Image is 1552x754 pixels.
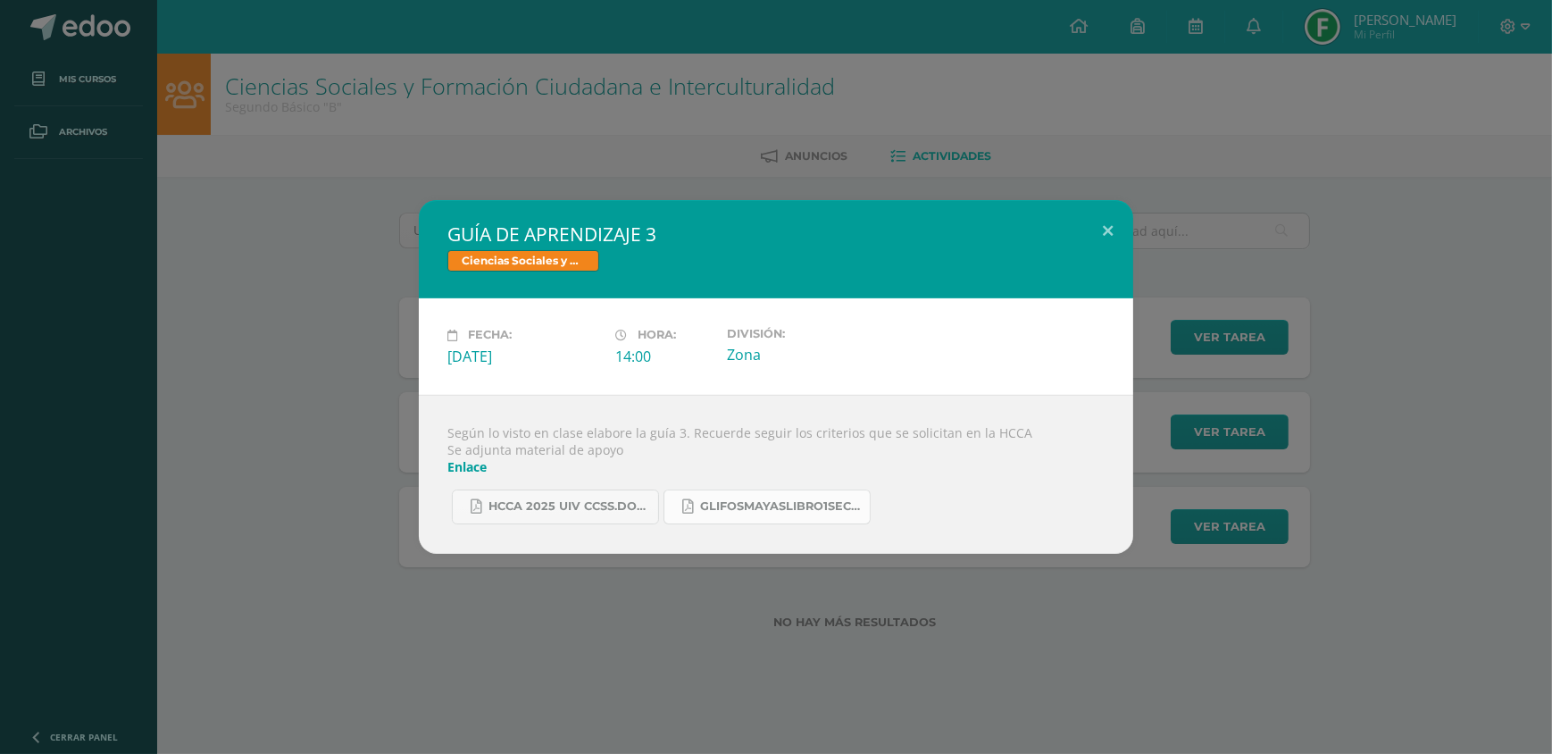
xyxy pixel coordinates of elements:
[447,347,601,366] div: [DATE]
[447,250,599,272] span: Ciencias Sociales y Formación Ciudadana e Interculturalidad
[1082,200,1133,261] button: Close (Esc)
[447,222,1105,247] h2: GUÍA DE APRENDIZAJE 3
[488,499,649,514] span: HCCA 2025 UIV CCSS.docx.pdf
[447,458,487,475] a: Enlace
[700,499,861,514] span: GlifosMayasLibro1Sect1.pdf
[452,490,659,524] a: HCCA 2025 UIV CCSS.docx.pdf
[727,345,880,364] div: Zona
[615,347,713,366] div: 14:00
[419,395,1133,554] div: Según lo visto en clase elabore la guía 3. Recuerde seguir los criterios que se solicitan en la H...
[638,329,676,342] span: Hora:
[727,327,880,340] label: División:
[663,490,871,524] a: GlifosMayasLibro1Sect1.pdf
[468,329,512,342] span: Fecha:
